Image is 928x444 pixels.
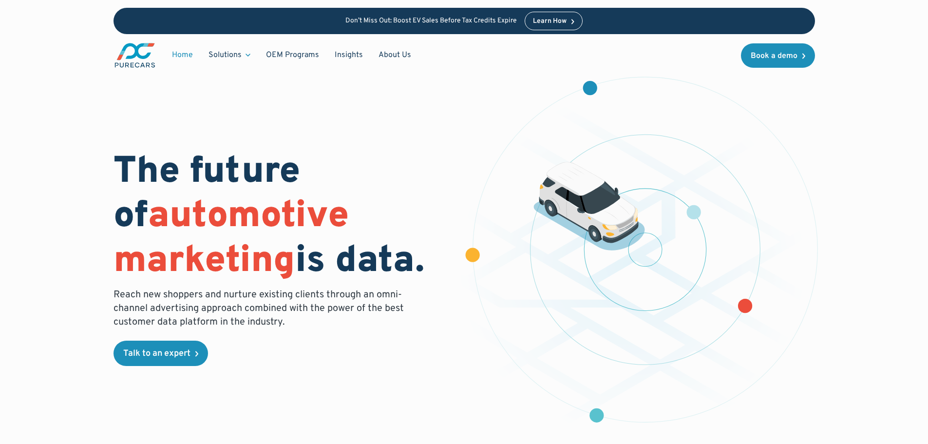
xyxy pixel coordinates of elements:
div: Solutions [208,50,242,60]
div: Book a demo [751,52,797,60]
div: Learn How [533,18,567,25]
p: Don’t Miss Out: Boost EV Sales Before Tax Credits Expire [345,17,517,25]
a: main [114,42,156,69]
p: Reach new shoppers and nurture existing clients through an omni-channel advertising approach comb... [114,288,410,329]
div: Solutions [201,46,258,64]
a: Home [164,46,201,64]
a: Learn How [525,12,583,30]
a: Talk to an expert [114,341,208,366]
a: About Us [371,46,419,64]
img: purecars logo [114,42,156,69]
a: Insights [327,46,371,64]
h1: The future of is data. [114,151,453,284]
img: illustration of a vehicle [533,162,645,251]
div: Talk to an expert [123,349,190,358]
a: OEM Programs [258,46,327,64]
span: automotive marketing [114,193,349,285]
a: Book a demo [741,43,815,68]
